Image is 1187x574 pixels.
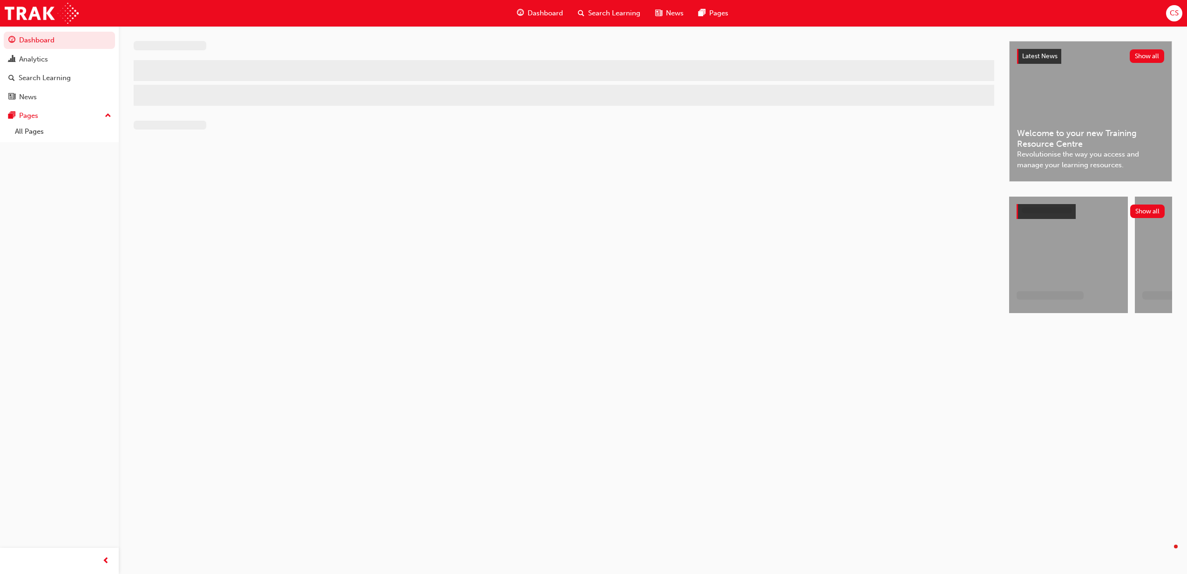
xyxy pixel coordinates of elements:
[8,93,15,102] span: news-icon
[19,54,48,65] div: Analytics
[8,55,15,64] span: chart-icon
[1022,52,1058,60] span: Latest News
[1166,5,1182,21] button: CS
[1017,128,1164,149] span: Welcome to your new Training Resource Centre
[517,7,524,19] span: guage-icon
[666,8,684,19] span: News
[8,74,15,82] span: search-icon
[1155,542,1178,565] iframe: Intercom live chat
[4,89,115,106] a: News
[4,69,115,87] a: Search Learning
[102,555,109,567] span: prev-icon
[4,30,115,107] button: DashboardAnalyticsSearch LearningNews
[509,4,570,23] a: guage-iconDashboard
[105,110,111,122] span: up-icon
[4,107,115,124] button: Pages
[699,7,705,19] span: pages-icon
[648,4,691,23] a: news-iconNews
[588,8,640,19] span: Search Learning
[709,8,728,19] span: Pages
[1017,204,1165,219] a: Show all
[655,7,662,19] span: news-icon
[19,73,71,83] div: Search Learning
[1130,205,1165,218] button: Show all
[4,32,115,49] a: Dashboard
[691,4,736,23] a: pages-iconPages
[570,4,648,23] a: search-iconSearch Learning
[8,112,15,120] span: pages-icon
[1130,49,1165,63] button: Show all
[4,51,115,68] a: Analytics
[528,8,563,19] span: Dashboard
[19,92,37,102] div: News
[8,36,15,45] span: guage-icon
[19,110,38,121] div: Pages
[578,7,584,19] span: search-icon
[11,124,115,139] a: All Pages
[1017,149,1164,170] span: Revolutionise the way you access and manage your learning resources.
[5,3,79,24] img: Trak
[1017,49,1164,64] a: Latest NewsShow all
[1170,8,1179,19] span: CS
[1009,41,1172,182] a: Latest NewsShow allWelcome to your new Training Resource CentreRevolutionise the way you access a...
